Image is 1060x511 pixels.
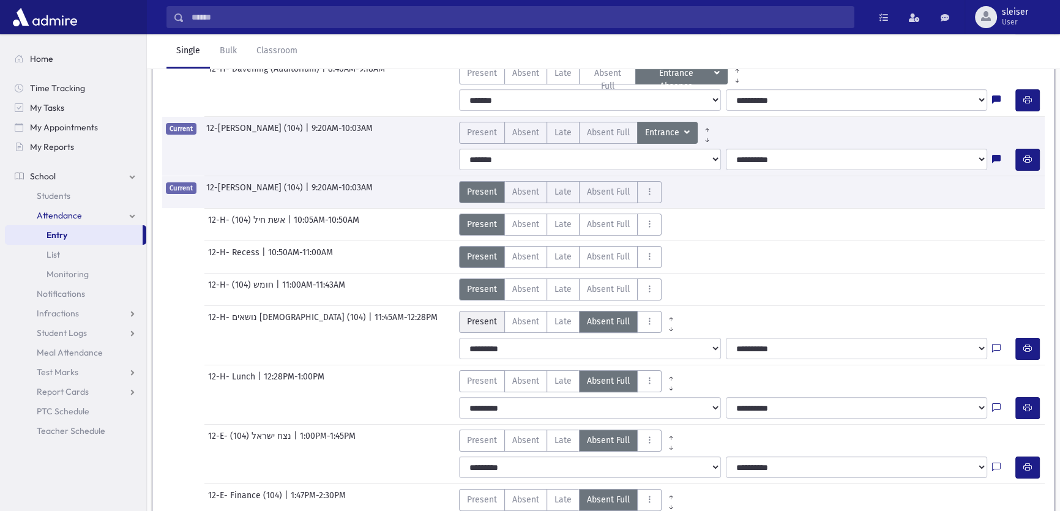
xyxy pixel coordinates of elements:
span: Absent [512,493,539,506]
span: | [305,181,312,203]
span: My Tasks [30,102,64,113]
div: AttTypes [459,370,681,392]
a: My Appointments [5,117,146,137]
span: Late [554,375,572,387]
span: Student Logs [37,327,87,338]
span: Absent Full [587,250,630,263]
div: AttTypes [459,311,681,333]
span: Present [467,218,497,231]
span: 1:00PM-1:45PM [300,430,356,452]
span: Present [467,250,497,263]
span: | [368,311,375,333]
div: AttTypes [459,62,746,84]
span: 12-E- נצח ישראל (104) [208,430,294,452]
a: Entry [5,225,143,245]
img: AdmirePro [10,5,80,29]
a: Teacher Schedule [5,421,146,441]
a: List [5,245,146,264]
a: Monitoring [5,264,146,284]
span: Time Tracking [30,83,85,94]
a: Single [166,34,210,69]
span: Present [467,493,497,506]
span: Absent Full [587,218,630,231]
span: Present [467,434,497,447]
span: Absent Full [587,375,630,387]
span: | [276,278,282,300]
span: Absent [512,283,539,296]
span: Late [554,315,572,328]
a: Classroom [247,34,307,69]
span: Absent [512,126,539,139]
div: AttTypes [459,214,662,236]
a: Time Tracking [5,78,146,98]
span: Absent Full [587,434,630,447]
span: Absent Full [587,283,630,296]
span: 12-H- Davening (Auditorium) [208,62,322,84]
a: Notifications [5,284,146,304]
span: 1:47PM-2:30PM [291,489,346,511]
span: Attendance [37,210,82,221]
span: Absent [512,315,539,328]
span: sleiser [1002,7,1028,17]
span: | [305,122,312,144]
span: Absent Full [587,126,630,139]
span: Late [554,67,572,80]
a: Test Marks [5,362,146,382]
span: 12-H- חומש (104) [208,278,276,300]
span: Home [30,53,53,64]
span: Notifications [37,288,85,299]
span: 11:00AM-11:43AM [282,278,345,300]
span: 12-H- Lunch [208,370,258,392]
a: PTC Schedule [5,401,146,421]
span: | [288,214,294,236]
span: | [262,246,268,268]
a: My Tasks [5,98,146,117]
a: Report Cards [5,382,146,401]
span: Late [554,283,572,296]
a: Meal Attendance [5,343,146,362]
span: Present [467,185,497,198]
span: Absent [512,185,539,198]
span: Absent [512,67,539,80]
span: 8:40AM-9:18AM [328,62,385,84]
span: Present [467,67,497,80]
span: 12-E- Finance (104) [208,489,285,511]
span: 12-H- Recess [208,246,262,268]
a: Infractions [5,304,146,323]
span: 12:28PM-1:00PM [264,370,324,392]
span: Infractions [37,308,79,319]
span: Absent Full [587,315,630,328]
span: Late [554,250,572,263]
span: 9:20AM-10:03AM [312,122,373,144]
span: Teacher Schedule [37,425,105,436]
span: Late [554,185,572,198]
span: Absent Full [587,185,630,198]
span: Late [554,218,572,231]
span: Present [467,375,497,387]
div: AttTypes [459,278,662,300]
span: | [322,62,328,84]
span: Absent [512,375,539,387]
span: 12-H- נושאים [DEMOGRAPHIC_DATA] (104) [208,311,368,333]
a: Attendance [5,206,146,225]
a: School [5,166,146,186]
span: User [1002,17,1028,27]
span: Absent [512,218,539,231]
span: My Appointments [30,122,98,133]
span: Meal Attendance [37,347,103,358]
a: Students [5,186,146,206]
span: 10:50AM-11:00AM [268,246,333,268]
span: List [47,249,60,260]
button: Entrance [637,122,698,144]
a: My Reports [5,137,146,157]
div: AttTypes [459,246,662,268]
span: Present [467,126,497,139]
span: 9:20AM-10:03AM [312,181,373,203]
span: Absent Full [587,493,630,506]
div: AttTypes [459,489,681,511]
span: | [294,430,300,452]
span: Current [166,182,196,194]
span: 10:05AM-10:50AM [294,214,359,236]
span: Current [166,123,196,135]
span: Absent [512,250,539,263]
